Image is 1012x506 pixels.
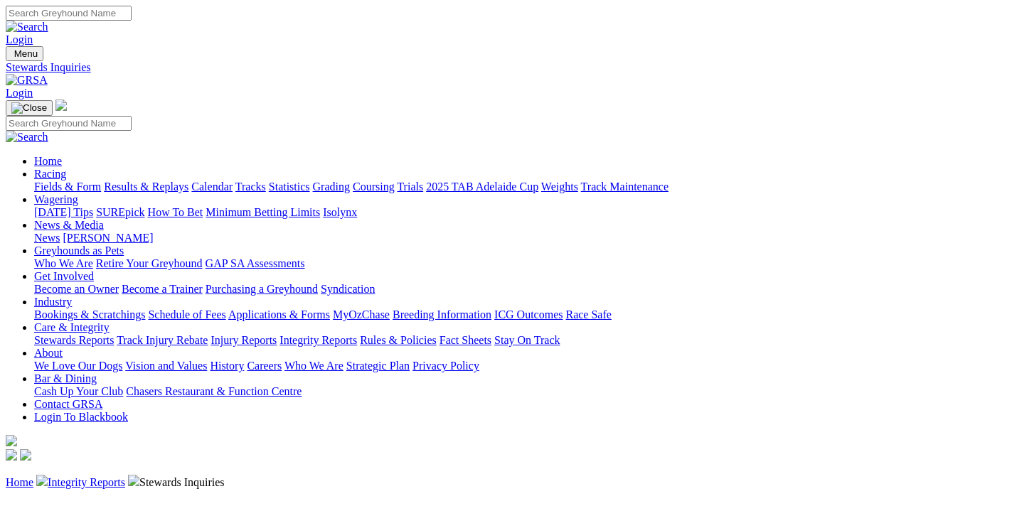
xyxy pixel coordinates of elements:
a: Bookings & Scratchings [34,308,145,321]
a: ICG Outcomes [494,308,563,321]
div: Greyhounds as Pets [34,257,1006,270]
a: Stay On Track [494,334,560,346]
a: Login [6,87,33,99]
a: History [210,360,244,372]
a: Become an Owner [34,283,119,295]
span: Menu [14,48,38,59]
a: About [34,347,63,359]
div: Bar & Dining [34,385,1006,398]
a: Statistics [269,181,310,193]
img: logo-grsa-white.png [6,435,17,446]
a: Integrity Reports [48,476,125,488]
a: [PERSON_NAME] [63,232,153,244]
img: GRSA [6,74,48,87]
a: Track Maintenance [581,181,669,193]
a: Breeding Information [393,308,491,321]
a: Login To Blackbook [34,411,128,423]
a: Minimum Betting Limits [206,206,320,218]
a: Integrity Reports [279,334,357,346]
a: Schedule of Fees [148,308,225,321]
a: How To Bet [148,206,203,218]
input: Search [6,6,132,21]
a: Purchasing a Greyhound [206,283,318,295]
img: Search [6,131,48,144]
a: Who We Are [34,257,93,269]
a: Home [6,476,33,488]
div: Get Involved [34,283,1006,296]
a: Bar & Dining [34,372,97,384]
a: Login [6,33,33,45]
a: Industry [34,296,72,308]
a: Grading [313,181,350,193]
a: We Love Our Dogs [34,360,122,372]
div: News & Media [34,232,1006,244]
a: Wagering [34,193,78,205]
a: Track Injury Rebate [117,334,208,346]
a: GAP SA Assessments [206,257,305,269]
a: Careers [247,360,282,372]
a: Chasers Restaurant & Function Centre [126,385,302,397]
a: Cash Up Your Club [34,385,123,397]
a: Home [34,155,62,167]
div: Industry [34,308,1006,321]
a: Results & Replays [104,181,188,193]
div: Care & Integrity [34,334,1006,347]
a: Stewards Reports [34,334,114,346]
p: Stewards Inquiries [6,475,1006,489]
a: Privacy Policy [412,360,479,372]
a: Who We Are [284,360,343,372]
a: Fields & Form [34,181,101,193]
div: About [34,360,1006,372]
a: Vision and Values [125,360,207,372]
a: Strategic Plan [346,360,410,372]
a: Fact Sheets [440,334,491,346]
a: MyOzChase [333,308,390,321]
a: News [34,232,60,244]
div: Wagering [34,206,1006,219]
button: Toggle navigation [6,46,43,61]
a: Trials [397,181,423,193]
img: facebook.svg [6,449,17,461]
a: Isolynx [323,206,357,218]
a: Coursing [353,181,395,193]
a: News & Media [34,219,104,231]
a: Weights [541,181,578,193]
a: Syndication [321,283,375,295]
a: Contact GRSA [34,398,102,410]
input: Search [6,116,132,131]
img: twitter.svg [20,449,31,461]
img: Search [6,21,48,33]
a: Race Safe [565,308,611,321]
a: Retire Your Greyhound [96,257,203,269]
a: Tracks [235,181,266,193]
a: Calendar [191,181,233,193]
a: 2025 TAB Adelaide Cup [426,181,538,193]
img: Close [11,102,47,114]
div: Racing [34,181,1006,193]
a: SUREpick [96,206,144,218]
a: Greyhounds as Pets [34,244,124,257]
a: Applications & Forms [228,308,330,321]
a: Injury Reports [211,334,277,346]
a: [DATE] Tips [34,206,93,218]
img: chevron-right.svg [128,475,139,486]
button: Toggle navigation [6,100,53,116]
a: Racing [34,168,66,180]
a: Rules & Policies [360,334,437,346]
a: Get Involved [34,270,94,282]
a: Become a Trainer [122,283,203,295]
a: Stewards Inquiries [6,61,1006,74]
img: chevron-right.svg [36,475,48,486]
img: logo-grsa-white.png [55,99,67,111]
a: Care & Integrity [34,321,110,333]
